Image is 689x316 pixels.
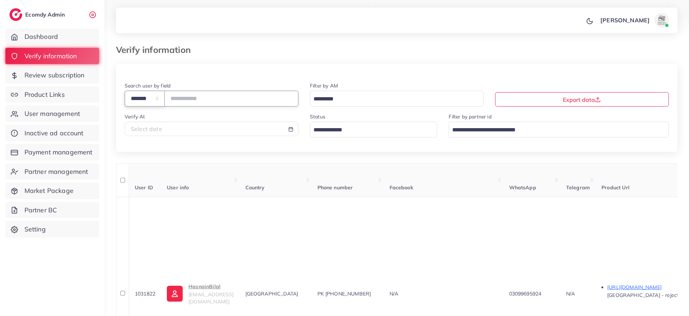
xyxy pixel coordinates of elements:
[245,290,298,297] span: [GEOGRAPHIC_DATA]
[125,82,170,89] label: Search user by field
[25,225,46,234] span: Setting
[317,184,353,191] span: Phone number
[566,184,590,191] span: Telegram
[125,113,145,120] label: Verify At
[25,167,88,176] span: Partner management
[25,128,84,138] span: Inactive ad account
[601,184,630,191] span: Product Url
[563,96,601,103] span: Export data
[311,94,474,105] input: Search for option
[509,184,536,191] span: WhatsApp
[25,206,57,215] span: Partner BC
[390,290,398,297] span: N/A
[495,92,669,107] button: Export data
[167,286,183,302] img: ic-user-info.36bf1079.svg
[135,184,153,191] span: User ID
[25,109,80,118] span: User management
[116,45,196,55] h3: Verify information
[245,184,265,191] span: Country
[25,51,77,61] span: Verify information
[5,28,99,45] a: Dashboard
[310,122,437,137] div: Search for option
[310,91,484,106] div: Search for option
[5,144,99,161] a: Payment management
[25,71,85,80] span: Review subscription
[25,32,58,41] span: Dashboard
[5,86,99,103] a: Product Links
[5,221,99,238] a: Setting
[596,13,672,27] a: [PERSON_NAME]avatar
[188,291,234,305] span: [EMAIL_ADDRESS][DOMAIN_NAME]
[167,282,234,306] a: HasnainBilal[EMAIL_ADDRESS][DOMAIN_NAME]
[188,282,234,291] p: HasnainBilal
[509,290,542,297] span: 03099695924
[310,113,325,120] label: Status
[654,13,669,27] img: avatar
[317,290,371,297] span: PK [PHONE_NUMBER]
[5,48,99,64] a: Verify information
[449,122,669,137] div: Search for option
[5,125,99,141] a: Inactive ad account
[390,184,413,191] span: Facebook
[25,148,93,157] span: Payment management
[566,290,575,297] span: N/A
[5,67,99,83] a: Review subscription
[5,105,99,122] a: User management
[135,290,155,297] span: 1031822
[310,82,338,89] label: Filter by AM
[131,125,162,132] span: Select date
[450,125,659,136] input: Search for option
[9,8,22,21] img: logo
[311,125,428,136] input: Search for option
[449,113,491,120] label: Filter by partner id
[9,8,67,21] a: logoEcomdy Admin
[5,182,99,199] a: Market Package
[5,202,99,218] a: Partner BC
[25,186,74,195] span: Market Package
[5,163,99,180] a: Partner management
[600,16,650,24] p: [PERSON_NAME]
[25,90,65,99] span: Product Links
[607,292,684,298] span: [GEOGRAPHIC_DATA] - rejected
[25,11,67,18] h2: Ecomdy Admin
[167,184,189,191] span: User info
